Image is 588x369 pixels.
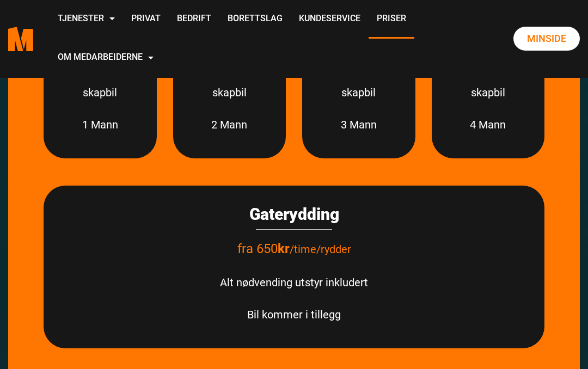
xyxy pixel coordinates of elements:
a: Om Medarbeiderne [50,39,162,77]
p: 1 Mann [54,115,146,134]
p: 1 stk 19 kubikk skapbil [313,65,405,102]
span: /time/rydder [290,243,351,256]
p: 4 Mann [443,115,534,134]
p: 1 stk 19 kubikk skapbil [54,65,146,102]
span: fra 650 [237,241,290,256]
p: 3 Mann [313,115,405,134]
a: Minside [513,27,580,51]
a: Medarbeiderne start page [8,19,33,59]
p: 2 Mann [184,115,275,134]
p: 2 stk 19 kubikk skapbil [443,65,534,102]
p: Bil kommer i tillegg [54,305,534,324]
strong: kr [278,241,290,256]
p: 1 stk 19 kubikk skapbil [184,65,275,102]
h3: Gaterydding [54,205,534,224]
p: Alt nødvending utstyr inkludert [54,273,534,292]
